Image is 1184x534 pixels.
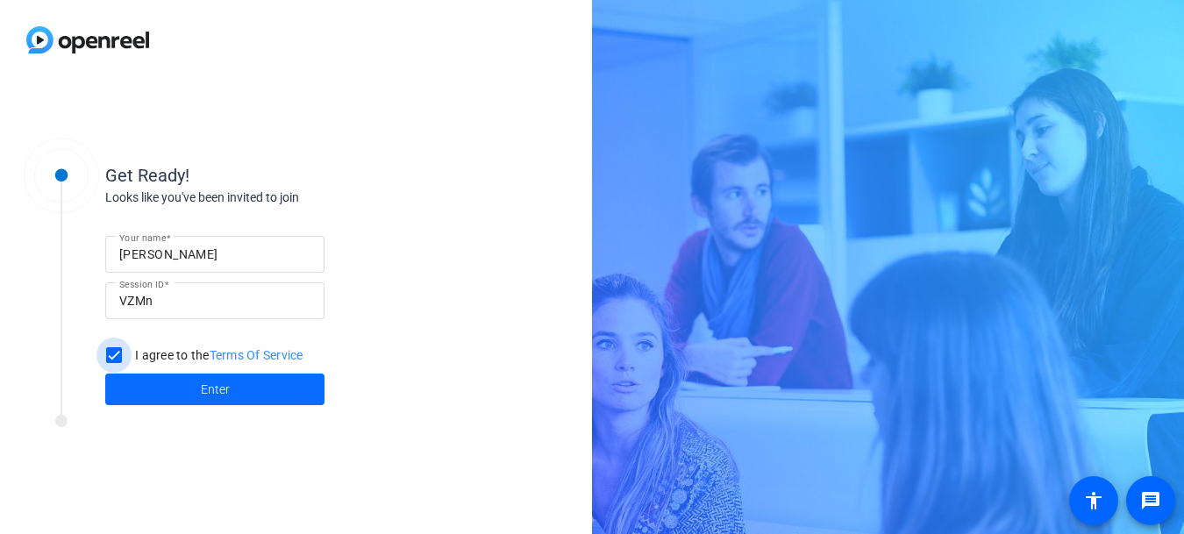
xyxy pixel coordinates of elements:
mat-label: Session ID [119,279,164,289]
div: Looks like you've been invited to join [105,189,456,207]
button: Enter [105,374,325,405]
div: Get Ready! [105,162,456,189]
mat-label: Your name [119,232,166,243]
span: Enter [201,381,230,399]
a: Terms Of Service [210,348,303,362]
label: I agree to the [132,346,303,364]
mat-icon: message [1140,490,1161,511]
mat-icon: accessibility [1083,490,1104,511]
